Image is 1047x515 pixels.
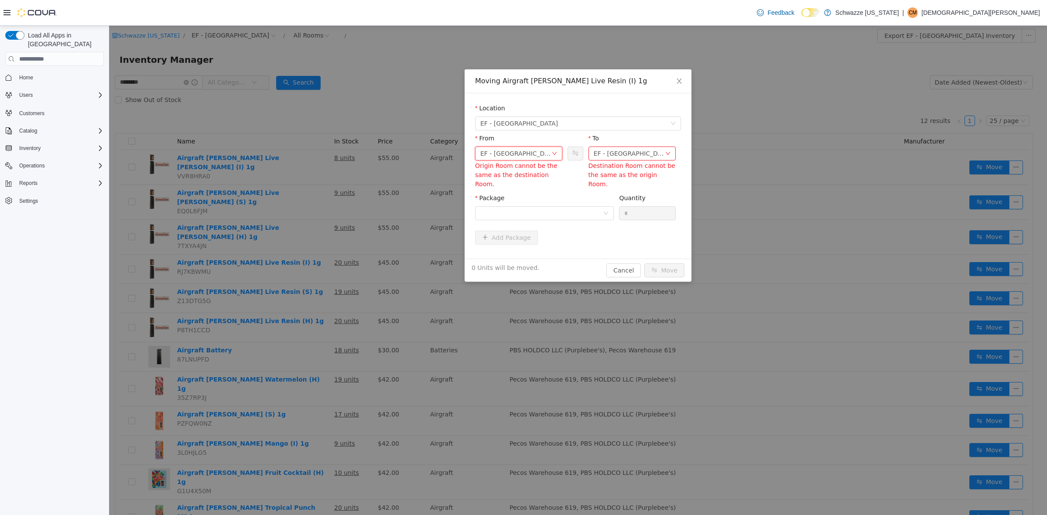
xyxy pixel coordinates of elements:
span: Inventory [19,145,41,152]
i: icon: down [556,125,561,131]
span: Home [19,74,33,81]
i: icon: down [561,95,567,101]
p: Schwazze [US_STATE] [835,7,899,18]
span: Operations [19,162,45,169]
div: Moving Airgraft [PERSON_NAME] Live Resin (I) 1g [366,51,572,60]
i: icon: close [567,52,574,59]
p: | [903,7,904,18]
button: Users [2,89,107,101]
i: icon: down [494,185,500,191]
div: Origin Room cannot be the same as the destination Room. [366,136,453,163]
button: Settings [2,194,107,207]
input: Dark Mode [801,8,820,17]
span: Reports [19,180,38,187]
div: EF - South Boulder - FoH [371,121,442,134]
button: Swap [458,121,474,135]
button: Users [16,90,36,100]
button: Catalog [2,125,107,137]
button: Close [558,44,582,68]
button: Reports [2,177,107,189]
span: Reports [16,178,104,188]
button: Customers [2,106,107,119]
a: Customers [16,108,48,119]
div: EF - South Boulder - FoH [485,121,556,134]
label: From [366,109,385,116]
span: Settings [19,198,38,205]
span: Feedback [767,8,794,17]
span: Catalog [16,126,104,136]
a: Feedback [753,4,797,21]
label: Location [366,79,396,86]
span: Load All Apps in [GEOGRAPHIC_DATA] [24,31,104,48]
input: Quantity [510,181,566,194]
span: 0 Units will be moved. [363,238,431,247]
div: Destination Room cannot be the same as the origin Room. [479,136,567,163]
div: Christian Mueller [907,7,918,18]
button: Operations [2,160,107,172]
a: Home [16,72,37,83]
span: EF - South Boulder [371,91,449,104]
nav: Complex example [5,68,104,230]
button: icon: plusAdd Package [366,205,429,219]
i: icon: down [443,125,448,131]
span: Customers [19,110,44,117]
button: Cancel [497,238,532,252]
span: Users [19,92,33,99]
p: [DEMOGRAPHIC_DATA][PERSON_NAME] [921,7,1040,18]
a: Settings [16,196,41,206]
button: Catalog [16,126,41,136]
label: Quantity [510,169,537,176]
button: Inventory [16,143,44,153]
button: Inventory [2,142,107,154]
label: To [479,109,490,116]
span: Inventory [16,143,104,153]
span: Customers [16,107,104,118]
span: Settings [16,195,104,206]
label: Package [366,169,395,176]
span: Catalog [19,127,37,134]
button: Reports [16,178,41,188]
button: icon: swapMove [535,238,575,252]
span: Operations [16,160,104,171]
img: Cova [17,8,57,17]
span: Users [16,90,104,100]
span: CM [909,7,917,18]
span: Home [16,72,104,83]
button: Operations [16,160,48,171]
button: Home [2,71,107,84]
